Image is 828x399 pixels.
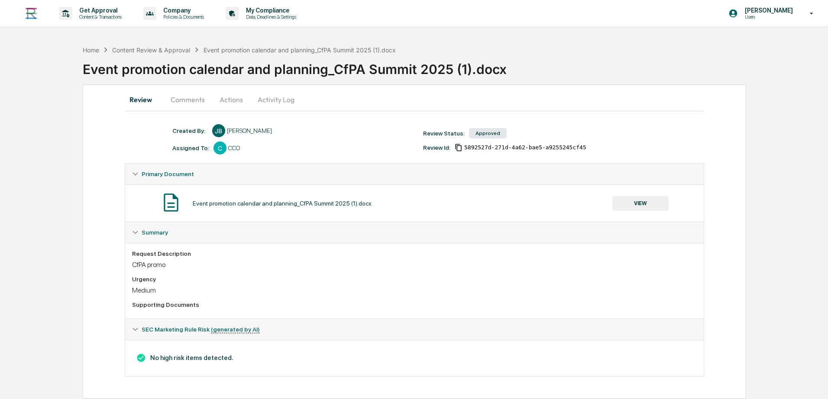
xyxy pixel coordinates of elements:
h3: No high risk items detected. [132,353,697,363]
div: Event promotion calendar and planning_CfPA Summit 2025 (1).docx [83,55,828,77]
div: Review Status: [423,130,465,137]
div: Event promotion calendar and planning_CfPA Summit 2025 (1).docx [204,46,396,54]
div: JB [212,124,225,137]
div: Urgency [132,276,697,283]
div: Primary Document [125,184,704,222]
span: 5892527d-271d-4a62-bae5-a9255245cf45 [464,144,586,151]
div: Event promotion calendar and planning_CfPA Summit 2025 (1).docx [193,200,372,207]
div: Content Review & Approval [112,46,190,54]
span: Summary [142,229,168,236]
div: Created By: ‎ ‎ [172,127,208,134]
div: CCO [228,145,240,151]
p: [PERSON_NAME] [738,7,797,14]
p: My Compliance [239,7,301,14]
img: logo [21,3,42,24]
p: Users [738,14,797,20]
span: SEC Marketing Rule Risk [142,326,260,333]
button: Review [125,89,164,110]
div: Assigned To: [172,145,209,151]
div: Request Description [132,250,697,257]
div: Medium [132,286,697,294]
p: Data, Deadlines & Settings [239,14,301,20]
div: Primary Document [125,164,704,184]
div: SEC Marketing Rule Risk (generated by AI) [125,340,704,376]
div: secondary tabs example [125,89,704,110]
button: VIEW [612,196,669,211]
div: Summary [125,222,704,243]
div: Supporting Documents [132,301,697,308]
div: Summary [125,243,704,319]
button: Actions [212,89,251,110]
p: Policies & Documents [156,14,208,20]
button: Comments [164,89,212,110]
u: (generated by AI) [211,326,260,333]
div: CfPA promo [132,261,697,269]
button: Activity Log [251,89,301,110]
div: Approved [469,128,507,138]
p: Get Approval [72,7,126,14]
p: Content & Transactions [72,14,126,20]
div: SEC Marketing Rule Risk (generated by AI) [125,319,704,340]
span: Primary Document [142,171,194,177]
div: Home [83,46,99,54]
div: Review Id: [423,144,450,151]
div: C [213,142,226,154]
img: Document Icon [160,192,182,213]
p: Company [156,7,208,14]
div: [PERSON_NAME] [227,127,272,134]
